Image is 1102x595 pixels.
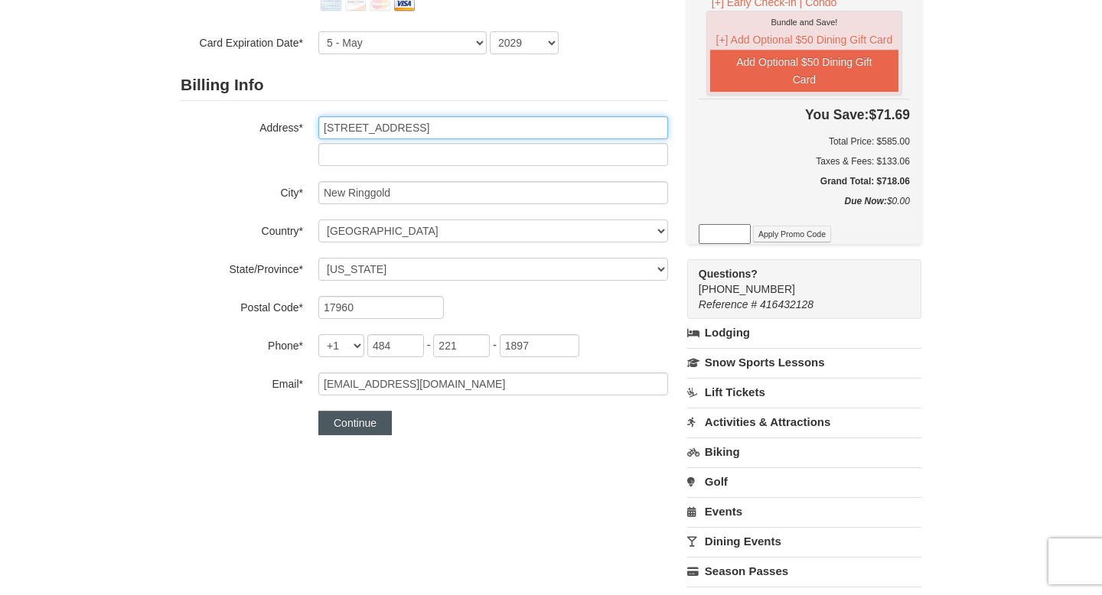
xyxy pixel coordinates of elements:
[699,107,910,122] h4: $71.69
[493,339,497,351] span: -
[181,116,303,135] label: Address*
[699,268,758,280] strong: Questions?
[427,339,431,351] span: -
[699,266,894,295] span: [PHONE_NUMBER]
[181,31,303,50] label: Card Expiration Date*
[687,437,921,466] a: Biking
[699,154,910,169] div: Taxes & Fees: $133.06
[687,527,921,555] a: Dining Events
[699,134,910,149] h6: Total Price: $585.00
[687,348,921,376] a: Snow Sports Lessons
[318,411,392,435] button: Continue
[687,319,921,346] a: Lodging
[181,219,303,239] label: Country*
[687,378,921,406] a: Lift Tickets
[181,372,303,392] label: Email*
[181,334,303,353] label: Phone*
[367,334,424,357] input: xxx
[687,467,921,496] a: Golf
[318,181,668,204] input: City
[760,298,813,311] span: 416432128
[181,70,668,101] h2: Billing Info
[845,196,887,206] strong: Due Now:
[181,181,303,200] label: City*
[318,116,668,139] input: Billing Info
[318,296,444,319] input: Postal Code
[500,334,579,357] input: xxxx
[699,174,910,189] h5: Grand Total: $718.06
[710,50,898,92] button: Add Optional $50 Dining Gift Card
[687,557,921,585] a: Season Passes
[687,497,921,525] a: Events
[710,30,898,50] button: [+] Add Optional $50 Dining Gift Card
[699,298,757,311] span: Reference #
[710,15,898,30] div: Bundle and Save!
[687,408,921,436] a: Activities & Attractions
[181,296,303,315] label: Postal Code*
[805,107,869,122] span: You Save:
[699,193,910,224] div: $0.00
[753,226,831,242] button: Apply Promo Code
[181,258,303,277] label: State/Province*
[318,372,668,395] input: Email
[433,334,490,357] input: xxx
